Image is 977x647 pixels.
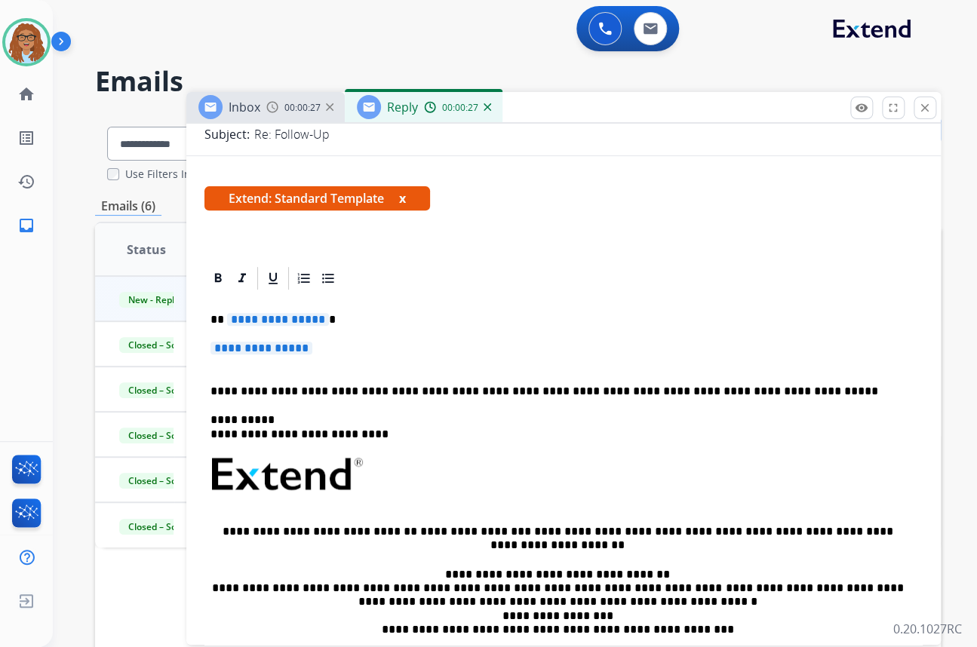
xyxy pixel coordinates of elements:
[442,102,478,114] span: 00:00:27
[119,519,203,535] span: Closed – Solved
[855,101,868,115] mat-icon: remove_red_eye
[5,21,48,63] img: avatar
[119,382,203,398] span: Closed – Solved
[284,102,321,114] span: 00:00:27
[17,85,35,103] mat-icon: home
[262,267,284,290] div: Underline
[893,620,962,638] p: 0.20.1027RC
[119,428,203,443] span: Closed – Solved
[399,189,406,207] button: x
[17,216,35,235] mat-icon: inbox
[204,125,250,143] p: Subject:
[204,186,430,210] span: Extend: Standard Template
[127,241,166,259] span: Status
[17,173,35,191] mat-icon: history
[207,267,229,290] div: Bold
[95,66,941,97] h2: Emails
[119,337,203,353] span: Closed – Solved
[918,101,932,115] mat-icon: close
[886,101,900,115] mat-icon: fullscreen
[293,267,315,290] div: Ordered List
[125,167,229,182] label: Use Filters In Search
[229,99,260,115] span: Inbox
[231,267,253,290] div: Italic
[387,99,418,115] span: Reply
[95,197,161,216] p: Emails (6)
[254,125,330,143] p: Re: Follow-Up
[119,292,188,308] span: New - Reply
[317,267,339,290] div: Bullet List
[17,129,35,147] mat-icon: list_alt
[119,473,203,489] span: Closed – Solved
